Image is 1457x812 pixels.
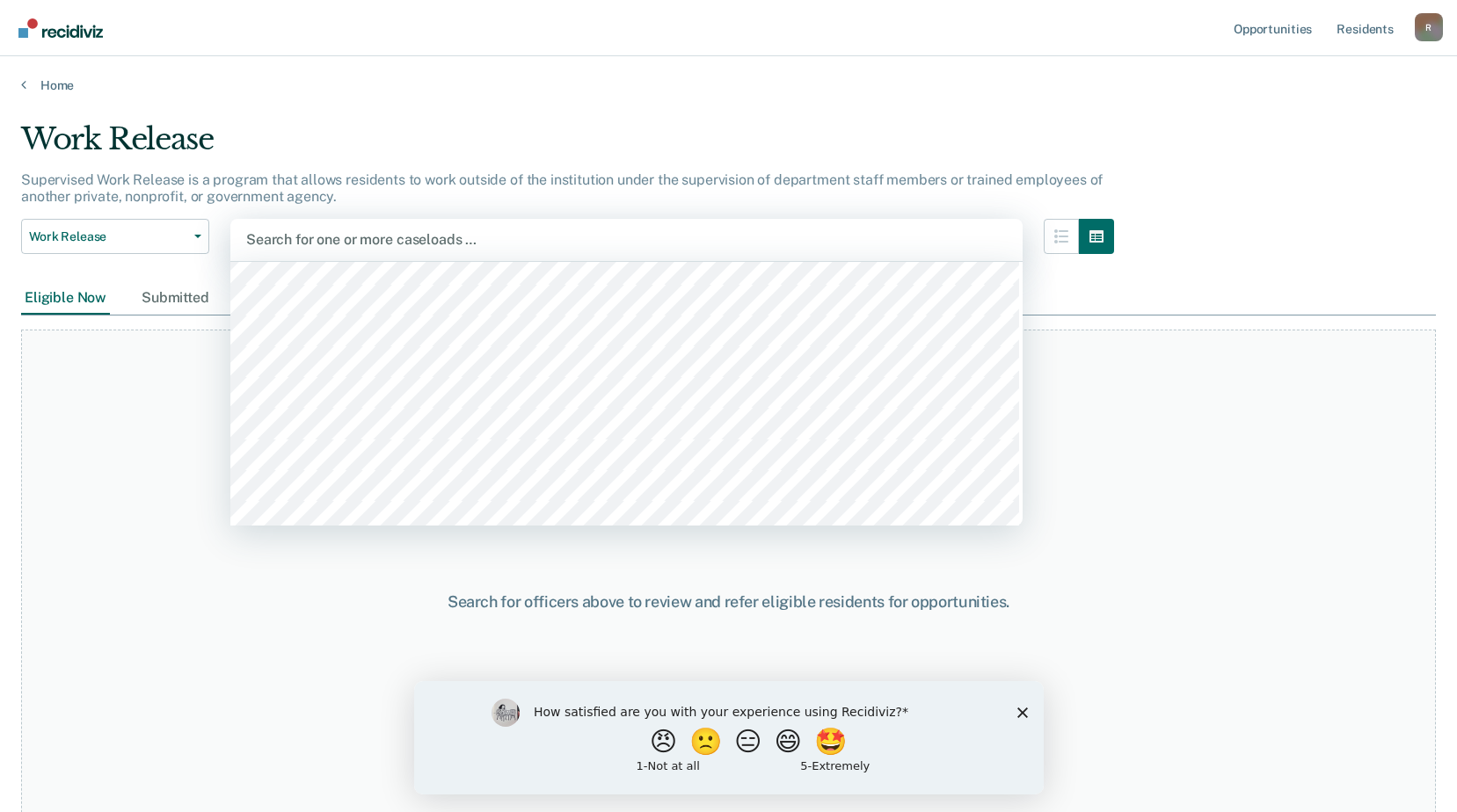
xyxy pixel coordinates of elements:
[1415,13,1443,41] div: R
[375,592,1082,612] div: Search for officers above to review and refer eligible residents for opportunities.
[21,219,209,254] button: Work Release
[21,282,110,315] div: Eligible Now
[1415,13,1443,41] button: Profile dropdown button
[18,18,103,38] img: Recidiviz
[414,681,1044,794] iframe: Survey by Kim from Recidiviz
[29,229,187,244] span: Work Release
[21,77,1436,93] a: Home
[21,171,1103,205] p: Supervised Work Release is a program that allows residents to work outside of the institution und...
[138,282,213,315] div: Submitted
[21,121,1114,171] div: Work Release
